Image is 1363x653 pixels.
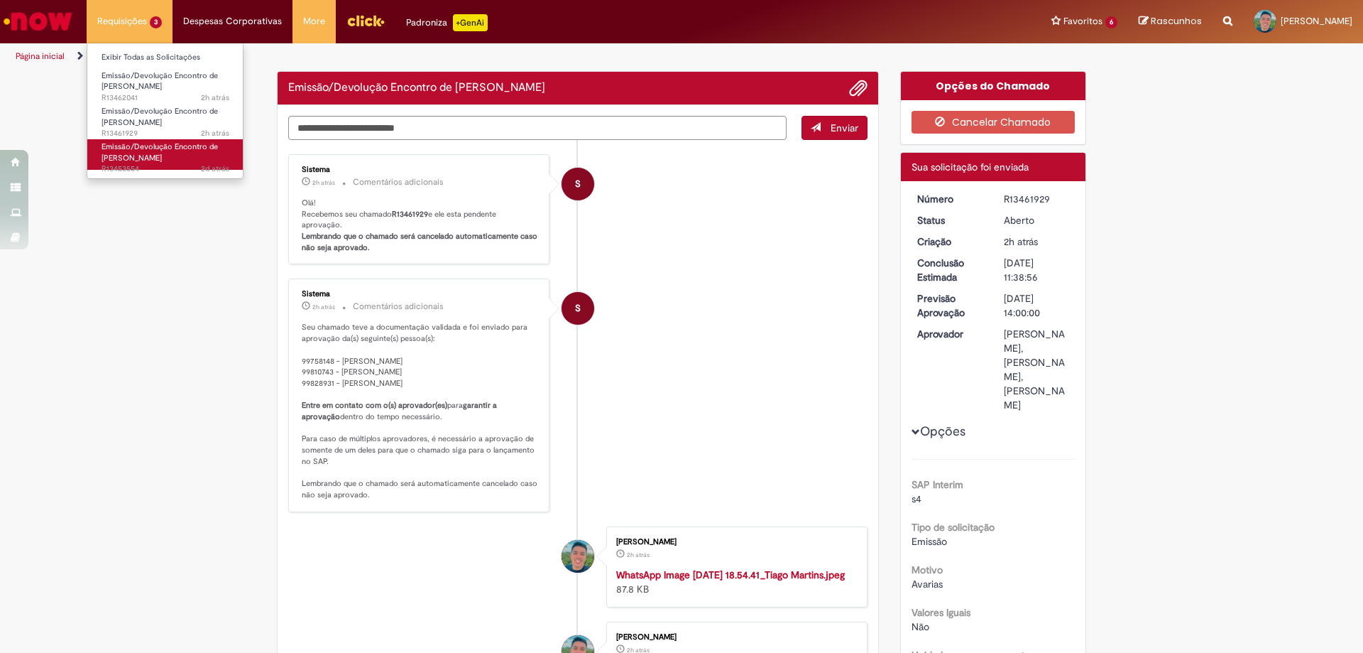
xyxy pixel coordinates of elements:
[201,128,229,139] span: 2h atrás
[102,128,229,139] span: R13461929
[616,568,845,581] a: WhatsApp Image [DATE] 18.54.41_Tiago Martins.jpeg
[907,256,994,284] dt: Conclusão Estimada
[102,163,229,175] span: R13453554
[616,538,853,546] div: [PERSON_NAME]
[831,122,858,134] span: Enviar
[302,198,538,254] p: Olá! Recebemos seu chamado e ele esta pendente aprovação.
[87,43,243,179] ul: Requisições
[1004,327,1070,412] div: [PERSON_NAME], [PERSON_NAME], [PERSON_NAME]
[102,106,218,128] span: Emissão/Devolução Encontro de [PERSON_NAME]
[912,535,947,548] span: Emissão
[907,291,994,320] dt: Previsão Aprovação
[150,16,162,28] span: 3
[1105,16,1117,28] span: 6
[616,568,853,596] div: 87.8 KB
[1004,192,1070,206] div: R13461929
[1151,14,1202,28] span: Rascunhos
[912,478,963,491] b: SAP Interim
[87,139,243,170] a: Aberto R13453554 : Emissão/Devolução Encontro de Contas Fornecedor
[907,234,994,249] dt: Criação
[562,168,594,200] div: System
[302,290,538,298] div: Sistema
[87,104,243,134] a: Aberto R13461929 : Emissão/Devolução Encontro de Contas Fornecedor
[1004,213,1070,227] div: Aberto
[201,163,229,174] time: 27/08/2025 16:25:49
[912,111,1075,134] button: Cancelar Chamado
[912,161,1029,173] span: Sua solicitação foi enviada
[346,10,385,31] img: click_logo_yellow_360x200.png
[1,7,75,36] img: ServiceNow
[11,43,898,70] ul: Trilhas de página
[562,292,594,325] div: System
[303,14,325,28] span: More
[183,14,282,28] span: Despesas Corporativas
[1004,256,1070,284] div: [DATE] 11:38:56
[627,551,650,559] span: 2h atrás
[406,14,488,31] div: Padroniza
[201,92,229,103] time: 29/08/2025 11:54:41
[1004,291,1070,320] div: [DATE] 14:00:00
[575,291,581,325] span: S
[849,79,867,97] button: Adicionar anexos
[907,192,994,206] dt: Número
[1004,235,1038,248] time: 29/08/2025 11:38:51
[392,209,428,220] b: R13461929
[312,178,335,187] span: 2h atrás
[907,213,994,227] dt: Status
[312,303,335,311] span: 2h atrás
[912,578,943,590] span: Avarias
[302,231,540,253] b: Lembrando que o chamado será cancelado automaticamente caso não seja aprovado.
[87,68,243,99] a: Aberto R13462041 : Emissão/Devolução Encontro de Contas Fornecedor
[302,400,447,411] b: Entre em contato com o(s) aprovador(es)
[302,322,538,500] p: Seu chamado teve a documentação validada e foi enviado para aprovação da(s) seguinte(s) pessoa(s)...
[627,551,650,559] time: 29/08/2025 11:38:48
[907,327,994,341] dt: Aprovador
[288,82,545,95] h2: Emissão/Devolução Encontro de Contas Fornecedor Histórico de tíquete
[801,116,867,140] button: Enviar
[562,540,594,573] div: Sostenys Campos Souza
[912,521,995,534] b: Tipo de solicitação
[912,492,921,505] span: s4
[912,563,943,576] b: Motivo
[201,92,229,103] span: 2h atrás
[102,70,218,92] span: Emissão/Devolução Encontro de [PERSON_NAME]
[616,633,853,642] div: [PERSON_NAME]
[102,92,229,104] span: R13462041
[302,400,499,422] b: garantir a aprovação
[302,166,538,174] div: Sistema
[575,167,581,201] span: S
[201,163,229,174] span: 2d atrás
[1139,15,1202,28] a: Rascunhos
[353,301,444,313] small: Comentários adicionais
[97,14,147,28] span: Requisições
[912,620,929,633] span: Não
[201,128,229,139] time: 29/08/2025 11:38:53
[288,116,787,140] textarea: Digite sua mensagem aqui...
[1281,15,1352,27] span: [PERSON_NAME]
[1004,235,1038,248] span: 2h atrás
[312,303,335,311] time: 29/08/2025 12:02:12
[353,176,444,188] small: Comentários adicionais
[87,50,243,65] a: Exibir Todas as Solicitações
[901,72,1086,100] div: Opções do Chamado
[16,50,65,62] a: Página inicial
[102,141,218,163] span: Emissão/Devolução Encontro de [PERSON_NAME]
[1004,234,1070,249] div: 29/08/2025 11:38:51
[912,606,970,619] b: Valores Iguais
[312,178,335,187] time: 29/08/2025 12:02:20
[453,14,488,31] p: +GenAi
[1063,14,1102,28] span: Favoritos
